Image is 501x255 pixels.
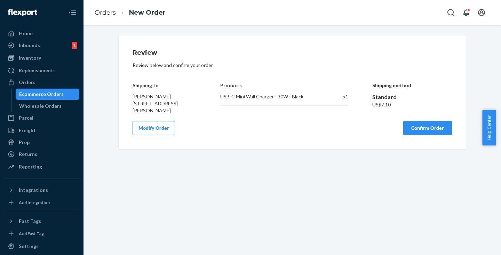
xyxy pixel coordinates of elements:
h4: Products [220,83,348,88]
a: Ecommerce Orders [16,89,80,100]
button: Close Navigation [65,6,79,20]
h1: Review [133,50,452,57]
a: Add Fast Tag [4,230,79,238]
div: Home [19,30,33,37]
button: Help Center [482,110,496,145]
a: Wholesale Orders [16,100,80,112]
div: Inbounds [19,42,40,49]
div: Parcel [19,114,33,121]
div: Returns [19,151,37,158]
h4: Shipping method [372,83,452,88]
div: Inventory [19,54,41,61]
button: Confirm Order [403,121,452,135]
div: Reporting [19,163,42,170]
div: Replenishments [19,67,56,74]
div: Prep [19,139,30,146]
div: Standard [372,93,452,101]
div: 1 [72,42,77,49]
button: Integrations [4,185,79,196]
div: Ecommerce Orders [19,91,64,98]
a: Prep [4,137,79,148]
button: Open account menu [475,6,488,20]
p: Review below and confirm your order [133,62,452,69]
div: USB-C Mini Wall Charger - 30W - Black [220,93,321,100]
a: Settings [4,241,79,252]
a: Replenishments [4,65,79,76]
div: Wholesale Orders [19,103,62,110]
a: Home [4,28,79,39]
ol: breadcrumbs [89,2,171,23]
div: Fast Tags [19,218,41,225]
div: Integrations [19,187,48,194]
div: Settings [19,243,39,250]
a: Add Integration [4,198,79,207]
img: Flexport logo [8,9,37,16]
div: Add Integration [19,200,50,205]
span: [PERSON_NAME] [STREET_ADDRESS][PERSON_NAME] [133,93,178,113]
a: Freight [4,125,79,136]
a: New Order [129,9,166,16]
div: Orders [19,79,35,86]
div: Add Fast Tag [19,231,44,237]
button: Fast Tags [4,216,79,227]
div: x 1 [328,93,348,100]
a: Returns [4,149,79,160]
a: Inventory [4,52,79,63]
div: Freight [19,127,36,134]
a: Orders [95,9,116,16]
button: Open notifications [459,6,473,20]
a: Parcel [4,112,79,123]
a: Reporting [4,161,79,172]
div: US$7.10 [372,101,452,108]
h4: Shipping to [133,83,197,88]
a: Orders [4,77,79,88]
button: Modify Order [133,121,175,135]
button: Open Search Box [444,6,458,20]
a: Inbounds1 [4,40,79,51]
